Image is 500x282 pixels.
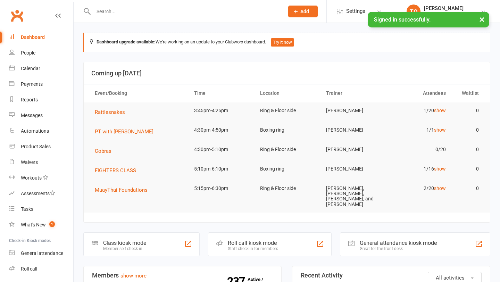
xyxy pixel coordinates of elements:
[21,97,38,102] div: Reports
[89,84,188,102] th: Event/Booking
[9,186,73,201] a: Assessments
[9,123,73,139] a: Automations
[288,6,318,17] button: Add
[434,127,446,133] a: show
[346,3,365,19] span: Settings
[452,102,485,119] td: 0
[9,45,73,61] a: People
[188,161,254,177] td: 5:10pm-6:10pm
[424,5,464,11] div: [PERSON_NAME]
[386,141,452,158] td: 0/20
[9,139,73,155] a: Product Sales
[21,266,37,272] div: Roll call
[21,34,45,40] div: Dashboard
[386,180,452,197] td: 2/20
[21,81,43,87] div: Payments
[320,84,386,102] th: Trainer
[21,222,46,227] div: What's New
[21,175,42,181] div: Workouts
[95,109,125,115] span: Rattlesnakes
[92,272,273,279] h3: Members
[228,240,278,246] div: Roll call kiosk mode
[8,7,26,24] a: Clubworx
[21,113,43,118] div: Messages
[386,122,452,138] td: 1/1
[254,102,320,119] td: Ring & Floor side
[452,161,485,177] td: 0
[360,246,437,251] div: Great for the front desk
[320,161,386,177] td: [PERSON_NAME]
[91,70,482,77] h3: Coming up [DATE]
[301,272,482,279] h3: Recent Activity
[320,122,386,138] td: [PERSON_NAME]
[95,186,152,194] button: MuayThai Foundations
[97,39,156,44] strong: Dashboard upgrade available:
[21,159,38,165] div: Waivers
[95,148,111,154] span: Cobras
[91,7,279,16] input: Search...
[452,180,485,197] td: 0
[188,180,254,197] td: 5:15pm-6:30pm
[254,180,320,197] td: Ring & Floor side
[9,155,73,170] a: Waivers
[452,84,485,102] th: Waitlist
[434,185,446,191] a: show
[9,217,73,233] a: What's New1
[386,102,452,119] td: 1/20
[228,246,278,251] div: Staff check-in for members
[320,141,386,158] td: [PERSON_NAME]
[21,128,49,134] div: Automations
[103,240,146,246] div: Class kiosk mode
[9,61,73,76] a: Calendar
[254,141,320,158] td: Ring & Floor side
[188,141,254,158] td: 4:30pm-5:10pm
[49,221,55,227] span: 1
[95,127,158,136] button: PT with [PERSON_NAME]
[21,66,40,71] div: Calendar
[9,30,73,45] a: Dashboard
[374,16,431,23] span: Signed in successfully.
[188,84,254,102] th: Time
[21,191,55,196] div: Assessments
[254,84,320,102] th: Location
[300,9,309,14] span: Add
[271,38,294,47] button: Try it now
[95,187,148,193] span: MuayThai Foundations
[95,167,136,174] span: FIGHTERS CLASS
[424,11,464,18] div: Snake pit gym
[95,166,141,175] button: FIGHTERS CLASS
[434,166,446,172] a: show
[120,273,147,279] a: show more
[21,144,51,149] div: Product Sales
[188,102,254,119] td: 3:45pm-4:25pm
[95,108,130,116] button: Rattlesnakes
[407,5,420,18] div: TO
[254,122,320,138] td: Boxing ring
[386,84,452,102] th: Attendees
[254,161,320,177] td: Boxing ring
[188,122,254,138] td: 4:30pm-4:50pm
[386,161,452,177] td: 1/16
[83,33,490,52] div: We're working on an update to your Clubworx dashboard.
[95,147,116,155] button: Cobras
[320,180,386,213] td: [PERSON_NAME], [PERSON_NAME], [PERSON_NAME], and [PERSON_NAME]
[452,141,485,158] td: 0
[9,201,73,217] a: Tasks
[9,261,73,277] a: Roll call
[436,275,465,281] span: All activities
[21,206,33,212] div: Tasks
[452,122,485,138] td: 0
[95,128,153,135] span: PT with [PERSON_NAME]
[9,170,73,186] a: Workouts
[9,76,73,92] a: Payments
[9,108,73,123] a: Messages
[476,12,488,27] button: ×
[434,108,446,113] a: show
[21,50,35,56] div: People
[21,250,63,256] div: General attendance
[9,92,73,108] a: Reports
[360,240,437,246] div: General attendance kiosk mode
[9,246,73,261] a: General attendance kiosk mode
[320,102,386,119] td: [PERSON_NAME]
[103,246,146,251] div: Member self check-in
